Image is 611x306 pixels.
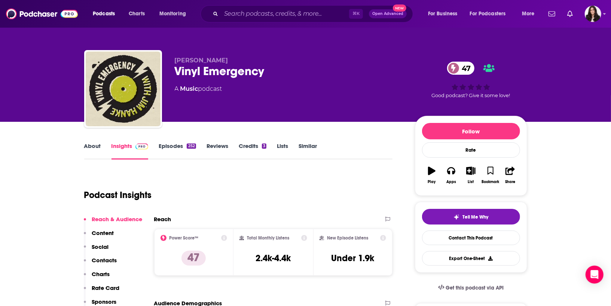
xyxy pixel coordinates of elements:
img: Podchaser Pro [135,143,149,149]
a: InsightsPodchaser Pro [111,142,149,160]
div: Apps [446,180,456,184]
a: Show notifications dropdown [564,7,576,20]
h2: Power Score™ [169,235,199,241]
div: Share [505,180,515,184]
a: Episodes252 [159,142,196,160]
p: Sponsors [92,298,117,305]
p: Contacts [92,257,117,264]
div: Search podcasts, credits, & more... [208,5,420,22]
div: 3 [262,143,266,149]
a: Reviews [207,142,228,160]
span: Charts [129,9,145,19]
input: Search podcasts, credits, & more... [221,8,349,20]
a: Show notifications dropdown [546,7,558,20]
div: List [468,180,474,184]
span: Open Advanced [372,12,403,16]
span: [PERSON_NAME] [175,57,228,64]
button: open menu [88,8,125,20]
button: Bookmark [481,162,500,189]
button: Share [500,162,520,189]
div: Open Intercom Messenger [586,266,604,284]
div: Bookmark [482,180,499,184]
button: Social [84,243,109,257]
a: About [84,142,101,160]
img: Vinyl Emergency [86,52,161,126]
div: A podcast [175,84,222,93]
span: More [522,9,535,19]
a: Similar [299,142,317,160]
span: Get this podcast via API [446,285,504,291]
button: open menu [465,8,517,20]
a: 47 [447,62,475,75]
button: Reach & Audience [84,216,143,229]
span: ⌘ K [349,9,363,19]
img: Podchaser - Follow, Share and Rate Podcasts [6,7,78,21]
span: Monitoring [159,9,186,19]
button: open menu [423,8,467,20]
button: open menu [154,8,196,20]
div: Play [428,180,436,184]
button: tell me why sparkleTell Me Why [422,209,520,225]
img: User Profile [585,6,601,22]
span: Logged in as RebeccaShapiro [585,6,601,22]
button: open menu [517,8,544,20]
p: Rate Card [92,284,120,291]
span: For Podcasters [470,9,506,19]
h2: Total Monthly Listens [247,235,289,241]
a: Music [180,85,198,92]
span: Tell Me Why [462,214,488,220]
p: Social [92,243,109,250]
button: Show profile menu [585,6,601,22]
h2: New Episode Listens [327,235,368,241]
div: 47Good podcast? Give it some love! [415,57,527,103]
p: Charts [92,271,110,278]
span: Good podcast? Give it some love! [432,93,510,98]
button: Charts [84,271,110,284]
h3: 2.4k-4.4k [256,253,291,264]
span: New [393,4,406,12]
div: Rate [422,142,520,158]
img: tell me why sparkle [453,214,459,220]
a: Charts [124,8,149,20]
button: Open AdvancedNew [369,9,407,18]
p: Reach & Audience [92,216,143,223]
h1: Podcast Insights [84,189,152,201]
span: 47 [455,62,475,75]
button: Apps [442,162,461,189]
p: 47 [181,251,206,266]
div: 252 [187,143,196,149]
a: Credits3 [239,142,266,160]
a: Get this podcast via API [432,279,510,297]
button: Contacts [84,257,117,271]
button: Content [84,229,114,243]
h2: Reach [154,216,171,223]
span: For Business [428,9,458,19]
a: Contact This Podcast [422,231,520,245]
button: Play [422,162,442,189]
h3: Under 1.9k [332,253,375,264]
button: List [461,162,480,189]
span: Podcasts [93,9,115,19]
button: Export One-Sheet [422,251,520,266]
p: Content [92,229,114,237]
a: Lists [277,142,288,160]
button: Follow [422,123,520,139]
button: Rate Card [84,284,120,298]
